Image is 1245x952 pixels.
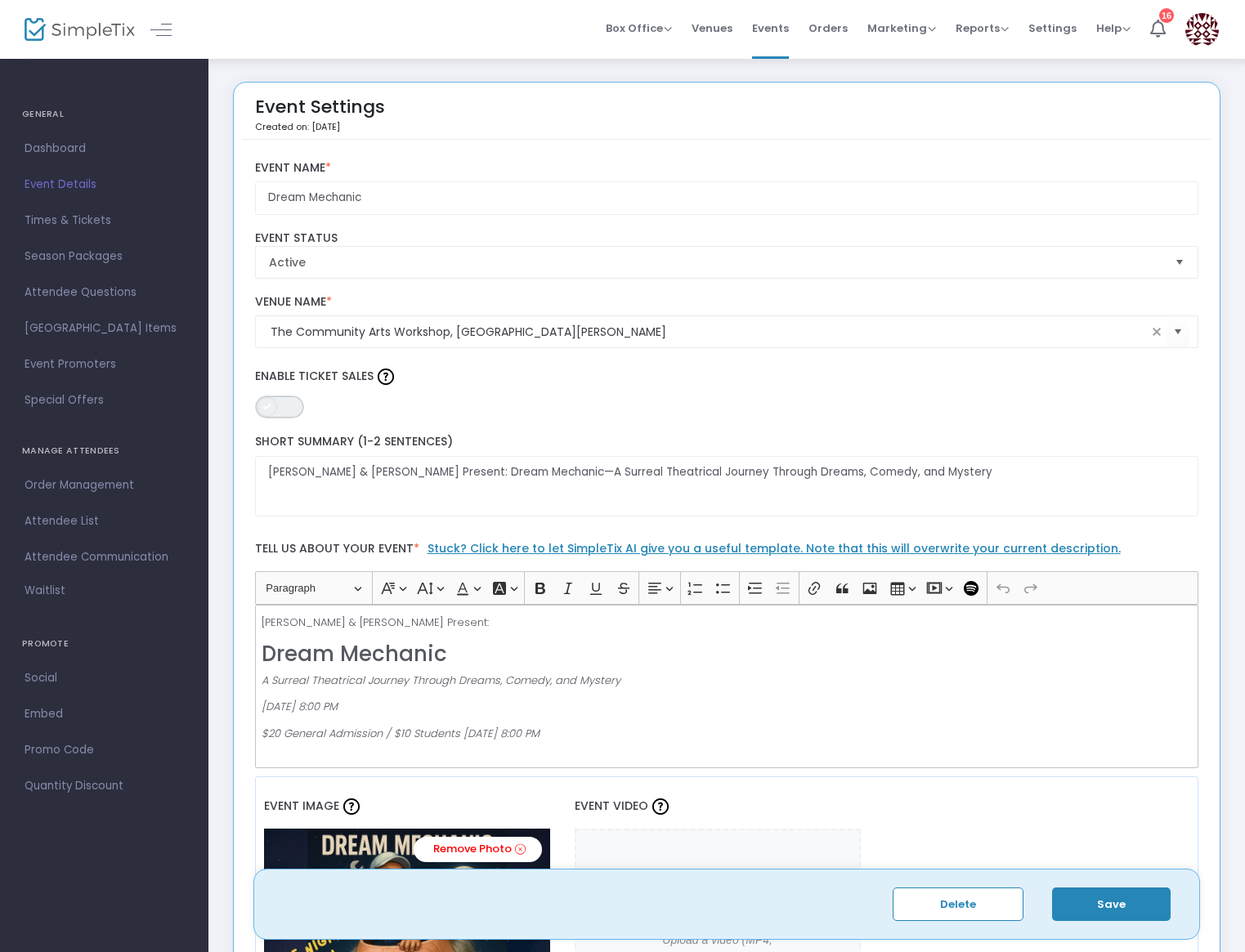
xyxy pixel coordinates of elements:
span: Attendee Questions [25,282,184,303]
label: Event Status [255,231,1199,246]
span: Event Details [25,174,184,195]
span: Help [1096,20,1131,36]
h4: PROMOTE [22,628,186,660]
span: Promo Code [25,740,184,761]
i: A Surreal Theatrical Journey Through Dreams, Comedy, and Mystery [262,673,620,688]
span: Quantity Discount [25,775,184,797]
span: Paragraph [266,579,351,598]
span: Social [25,668,184,689]
span: Box Office [606,20,672,36]
span: Venues [692,7,732,49]
button: Paragraph [258,575,369,601]
div: Event Settings [255,91,385,139]
span: Short Summary (1-2 Sentences) [255,433,453,449]
a: Stuck? Click here to let SimpleTix AI give you a useful template. Note that this will overwrite y... [428,540,1121,556]
span: Active [269,254,1162,270]
input: Select Venue [271,324,1148,341]
button: Select [1168,247,1191,278]
span: Waitlist [25,583,65,599]
span: Dashboard [25,138,184,159]
img: question-mark [652,798,669,815]
label: Event Name [255,161,1199,176]
p: [PERSON_NAME] & [PERSON_NAME] Present: [262,615,1191,631]
span: Orders [808,7,848,49]
img: question-mark [378,369,394,385]
span: Marketing [867,20,936,36]
span: Season Packages [25,246,184,267]
span: Attendee Communication [25,547,184,568]
label: Enable Ticket Sales [255,364,1199,389]
span: clear [1147,322,1167,342]
span: Embed [25,704,184,725]
h4: MANAGE ATTENDEES [22,435,186,467]
button: Select [1167,315,1189,349]
span: Special Offers [25,390,184,411]
span: Event Video [575,798,648,814]
i: [DATE] 8:00 PM [262,699,338,714]
span: Events [752,7,789,49]
div: Editor toolbar [255,571,1199,604]
div: Rich Text Editor, main [255,605,1199,768]
button: Delete [893,887,1023,921]
span: Event Image [264,798,339,814]
span: Reports [956,20,1009,36]
div: 16 [1159,8,1174,23]
span: [GEOGRAPHIC_DATA] Items [25,318,184,339]
input: Enter Event Name [255,181,1199,215]
h4: GENERAL [22,98,186,131]
p: Created on: [DATE] [255,120,385,134]
button: Save [1052,887,1171,921]
h2: Dream Mechanic [262,641,1191,667]
a: Remove Photo [414,837,542,862]
label: Tell us about your event [247,533,1207,571]
img: question-mark [343,798,360,815]
span: Event Promoters [25,354,184,375]
span: Attendee List [25,511,184,532]
span: Order Management [25,475,184,496]
span: Times & Tickets [25,210,184,231]
label: Venue Name [255,295,1199,310]
i: $20 General Admission / $10 Students [DATE] 8:00 PM [262,726,540,741]
span: Settings [1028,7,1077,49]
